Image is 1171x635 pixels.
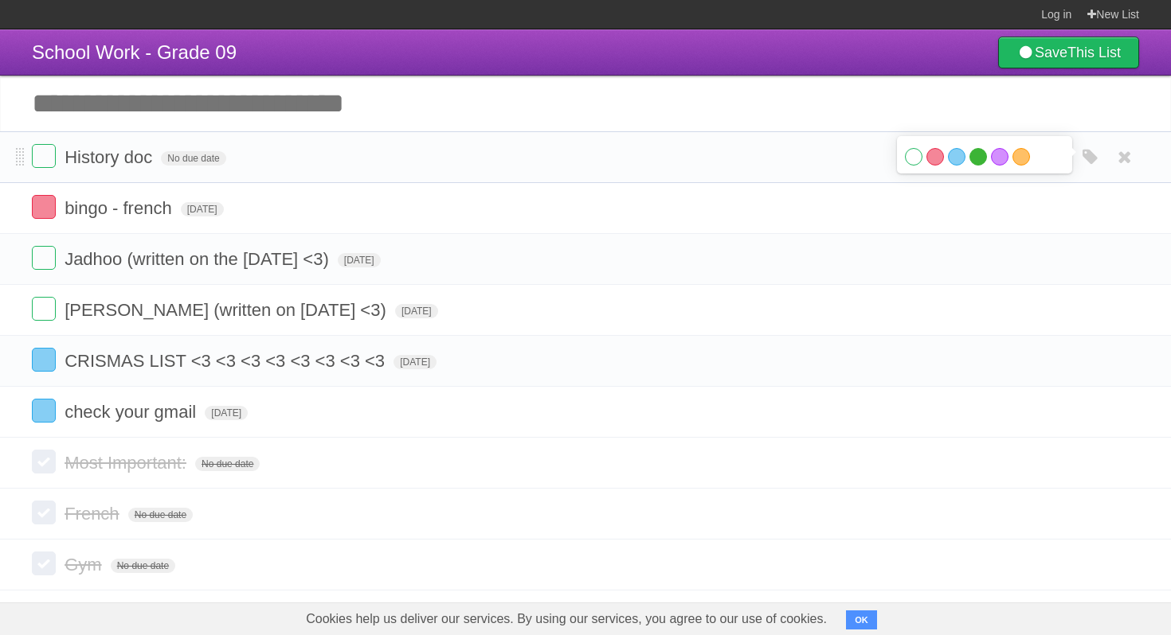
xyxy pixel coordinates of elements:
label: Done [32,195,56,219]
span: Jadhoo (written on the [DATE] <3) [65,249,333,269]
span: No due date [161,151,225,166]
span: School Work - Grade 09 [32,41,237,63]
span: Most Important: [65,453,190,473]
label: Done [32,399,56,423]
label: Purple [991,148,1008,166]
span: check your gmail [65,402,200,422]
label: Done [32,297,56,321]
span: [DATE] [394,355,437,369]
span: No due date [111,559,175,573]
span: Gym [65,555,105,575]
label: Orange [1012,148,1030,166]
label: Done [32,348,56,372]
label: Green [969,148,987,166]
label: Red [926,148,944,166]
label: Done [32,246,56,270]
span: [DATE] [205,406,248,420]
label: Done [32,551,56,575]
span: No due date [195,457,260,471]
span: CRISMAS LIST <3 <3 <3 <3 <3 <3 <3 <3 [65,351,389,371]
a: SaveThis List [998,37,1139,68]
span: French [65,504,123,524]
b: This List [1067,45,1121,60]
span: [DATE] [181,202,224,216]
label: White [905,148,922,166]
span: [DATE] [338,253,381,267]
button: OK [846,610,877,629]
label: Done [32,501,56,524]
label: Done [32,144,56,168]
span: Cookies help us deliver our services. By using our services, you agree to our use of cookies. [290,603,843,635]
label: Blue [948,148,965,166]
span: History doc [65,147,156,167]
span: No due date [128,508,193,522]
span: [PERSON_NAME] (written on [DATE] <3) [65,300,390,320]
span: bingo - french [65,198,176,218]
label: Done [32,450,56,473]
span: [DATE] [395,304,438,318]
